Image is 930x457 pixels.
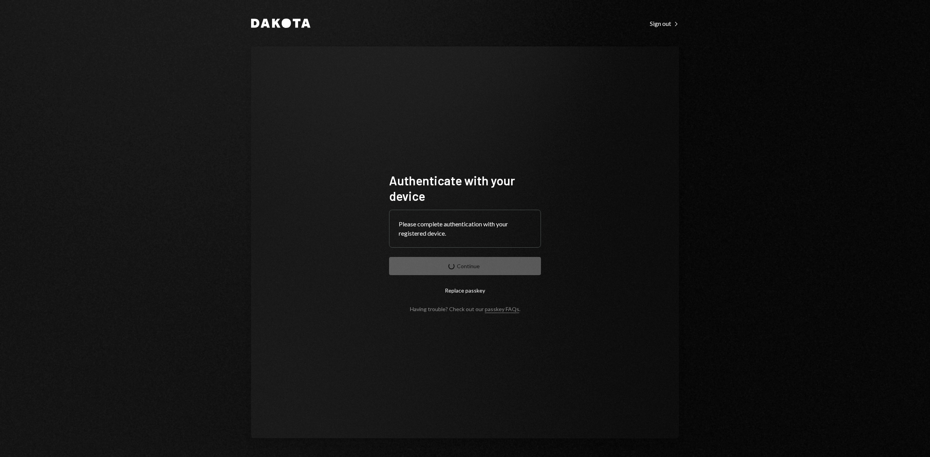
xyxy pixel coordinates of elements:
[389,281,541,300] button: Replace passkey
[410,306,520,312] div: Having trouble? Check out our .
[389,173,541,204] h1: Authenticate with your device
[650,19,679,27] a: Sign out
[399,219,531,238] div: Please complete authentication with your registered device.
[650,20,679,27] div: Sign out
[485,306,519,313] a: passkey FAQs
